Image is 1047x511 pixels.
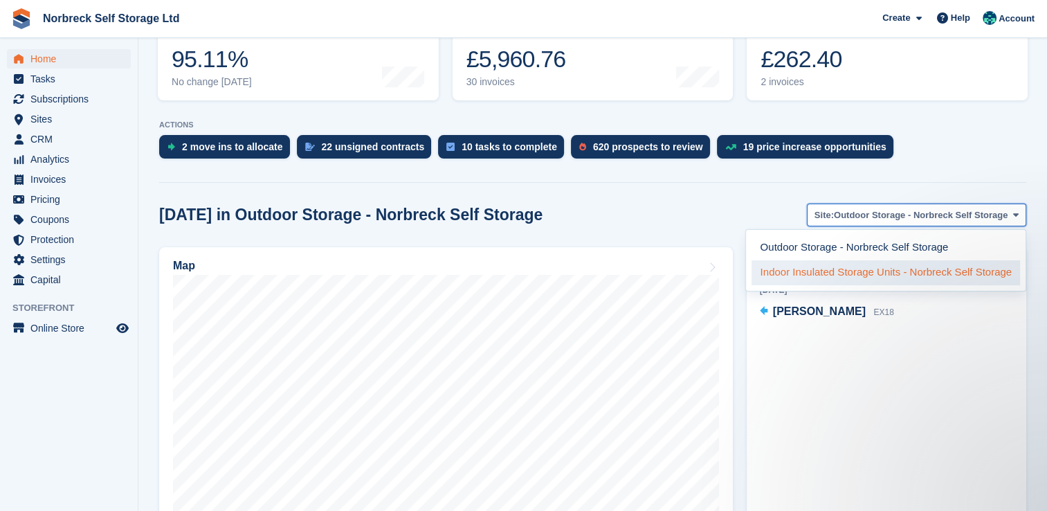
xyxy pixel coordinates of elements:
[182,141,283,152] div: 2 move ins to allocate
[7,49,131,69] a: menu
[882,11,910,25] span: Create
[7,230,131,249] a: menu
[159,206,543,224] h2: [DATE] in Outdoor Storage - Norbreck Self Storage
[761,76,855,88] div: 2 invoices
[30,250,113,269] span: Settings
[30,319,113,338] span: Online Store
[30,109,113,129] span: Sites
[593,141,703,152] div: 620 prospects to review
[7,210,131,229] a: menu
[7,170,131,189] a: menu
[30,150,113,169] span: Analytics
[37,7,185,30] a: Norbreck Self Storage Ltd
[297,135,439,165] a: 22 unsigned contracts
[30,89,113,109] span: Subscriptions
[30,170,113,189] span: Invoices
[7,129,131,149] a: menu
[747,12,1028,100] a: Awaiting payment £262.40 2 invoices
[760,303,894,321] a: [PERSON_NAME] EX18
[999,12,1035,26] span: Account
[446,143,455,151] img: task-75834270c22a3079a89374b754ae025e5fb1db73e45f91037f5363f120a921f8.svg
[30,230,113,249] span: Protection
[305,143,315,151] img: contract_signature_icon-13c848040528278c33f63329250d36e43548de30e8caae1d1a13099fd9432cc5.svg
[752,235,1020,260] a: Outdoor Storage - Norbreck Self Storage
[717,135,900,165] a: 19 price increase opportunities
[761,45,855,73] div: £262.40
[814,208,834,222] span: Site:
[807,204,1026,226] button: Site: Outdoor Storage - Norbreck Self Storage
[7,270,131,289] a: menu
[322,141,425,152] div: 22 unsigned contracts
[159,135,297,165] a: 2 move ins to allocate
[11,8,32,29] img: stora-icon-8386f47178a22dfd0bd8f6a31ec36ba5ce8667c1dd55bd0f319d3a0aa187defe.svg
[725,144,736,150] img: price_increase_opportunities-93ffe204e8149a01c8c9dc8f82e8f89637d9d84a8eef4429ea346261dce0b2c0.svg
[159,120,1026,129] p: ACTIONS
[30,69,113,89] span: Tasks
[834,208,1008,222] span: Outdoor Storage - Norbreck Self Storage
[438,135,571,165] a: 10 tasks to complete
[172,45,252,73] div: 95.11%
[7,190,131,209] a: menu
[114,320,131,337] a: Preview store
[7,250,131,269] a: menu
[7,150,131,169] a: menu
[30,49,113,69] span: Home
[30,190,113,209] span: Pricing
[466,45,570,73] div: £5,960.76
[12,301,138,315] span: Storefront
[752,260,1020,285] a: Indoor Insulated Storage Units - Norbreck Self Storage
[579,143,586,151] img: prospect-51fa495bee0391a8d652442698ab0144808aea92771e9ea1ae160a38d050c398.svg
[951,11,970,25] span: Help
[172,76,252,88] div: No change [DATE]
[462,141,557,152] div: 10 tasks to complete
[453,12,734,100] a: Month-to-date sales £5,960.76 30 invoices
[30,210,113,229] span: Coupons
[983,11,996,25] img: Sally King
[30,270,113,289] span: Capital
[571,135,717,165] a: 620 prospects to review
[158,12,439,100] a: Occupancy 95.11% No change [DATE]
[7,109,131,129] a: menu
[7,69,131,89] a: menu
[7,89,131,109] a: menu
[773,305,866,317] span: [PERSON_NAME]
[466,76,570,88] div: 30 invoices
[743,141,886,152] div: 19 price increase opportunities
[7,319,131,338] a: menu
[873,307,893,317] span: EX18
[167,143,175,151] img: move_ins_to_allocate_icon-fdf77a2bb77ea45bf5b3d319d69a93e2d87916cf1d5bf7949dd705db3b84f3ca.svg
[173,260,195,272] h2: Map
[30,129,113,149] span: CRM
